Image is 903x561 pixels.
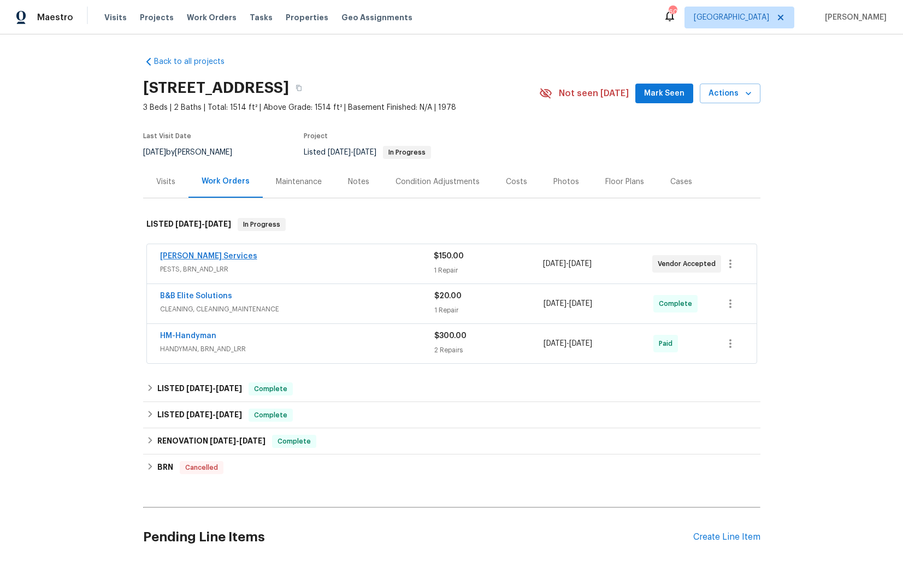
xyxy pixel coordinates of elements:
[143,146,245,159] div: by [PERSON_NAME]
[181,462,222,473] span: Cancelled
[160,344,434,355] span: HANDYMAN, BRN_AND_LRR
[160,252,257,260] a: [PERSON_NAME] Services
[658,258,720,269] span: Vendor Accepted
[700,84,760,104] button: Actions
[304,133,328,139] span: Project
[175,220,202,228] span: [DATE]
[160,304,434,315] span: CLEANING, CLEANING_MAINTENANCE
[186,385,242,392] span: -
[434,265,543,276] div: 1 Repair
[239,219,285,230] span: In Progress
[250,383,292,394] span: Complete
[434,292,462,300] span: $20.00
[160,292,232,300] a: B&B Elite Solutions
[384,149,430,156] span: In Progress
[644,87,684,101] span: Mark Seen
[160,332,216,340] a: HM-Handyman
[659,298,697,309] span: Complete
[543,260,566,268] span: [DATE]
[187,12,237,23] span: Work Orders
[670,176,692,187] div: Cases
[304,149,431,156] span: Listed
[104,12,127,23] span: Visits
[250,410,292,421] span: Complete
[216,385,242,392] span: [DATE]
[341,12,412,23] span: Geo Assignments
[544,338,592,349] span: -
[635,84,693,104] button: Mark Seen
[569,340,592,347] span: [DATE]
[569,300,592,308] span: [DATE]
[175,220,231,228] span: -
[328,149,351,156] span: [DATE]
[506,176,527,187] div: Costs
[434,332,467,340] span: $300.00
[210,437,265,445] span: -
[143,376,760,402] div: LISTED [DATE]-[DATE]Complete
[157,461,173,474] h6: BRN
[289,78,309,98] button: Copy Address
[143,133,191,139] span: Last Visit Date
[216,411,242,418] span: [DATE]
[434,345,544,356] div: 2 Repairs
[544,340,566,347] span: [DATE]
[143,82,289,93] h2: [STREET_ADDRESS]
[186,411,213,418] span: [DATE]
[669,7,676,17] div: 60
[210,437,236,445] span: [DATE]
[143,149,166,156] span: [DATE]
[569,260,592,268] span: [DATE]
[348,176,369,187] div: Notes
[276,176,322,187] div: Maintenance
[37,12,73,23] span: Maestro
[694,12,769,23] span: [GEOGRAPHIC_DATA]
[434,305,544,316] div: 1 Repair
[544,300,566,308] span: [DATE]
[160,264,434,275] span: PESTS, BRN_AND_LRR
[143,454,760,481] div: BRN Cancelled
[709,87,752,101] span: Actions
[605,176,644,187] div: Floor Plans
[205,220,231,228] span: [DATE]
[396,176,480,187] div: Condition Adjustments
[146,218,231,231] h6: LISTED
[157,409,242,422] h6: LISTED
[143,56,248,67] a: Back to all projects
[544,298,592,309] span: -
[659,338,677,349] span: Paid
[156,176,175,187] div: Visits
[202,176,250,187] div: Work Orders
[434,252,464,260] span: $150.00
[353,149,376,156] span: [DATE]
[328,149,376,156] span: -
[553,176,579,187] div: Photos
[157,382,242,395] h6: LISTED
[559,88,629,99] span: Not seen [DATE]
[143,102,539,113] span: 3 Beds | 2 Baths | Total: 1514 ft² | Above Grade: 1514 ft² | Basement Finished: N/A | 1978
[186,385,213,392] span: [DATE]
[239,437,265,445] span: [DATE]
[143,402,760,428] div: LISTED [DATE]-[DATE]Complete
[140,12,174,23] span: Projects
[143,207,760,242] div: LISTED [DATE]-[DATE]In Progress
[821,12,887,23] span: [PERSON_NAME]
[143,428,760,454] div: RENOVATION [DATE]-[DATE]Complete
[273,436,315,447] span: Complete
[186,411,242,418] span: -
[286,12,328,23] span: Properties
[250,14,273,21] span: Tasks
[693,532,760,542] div: Create Line Item
[157,435,265,448] h6: RENOVATION
[543,258,592,269] span: -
